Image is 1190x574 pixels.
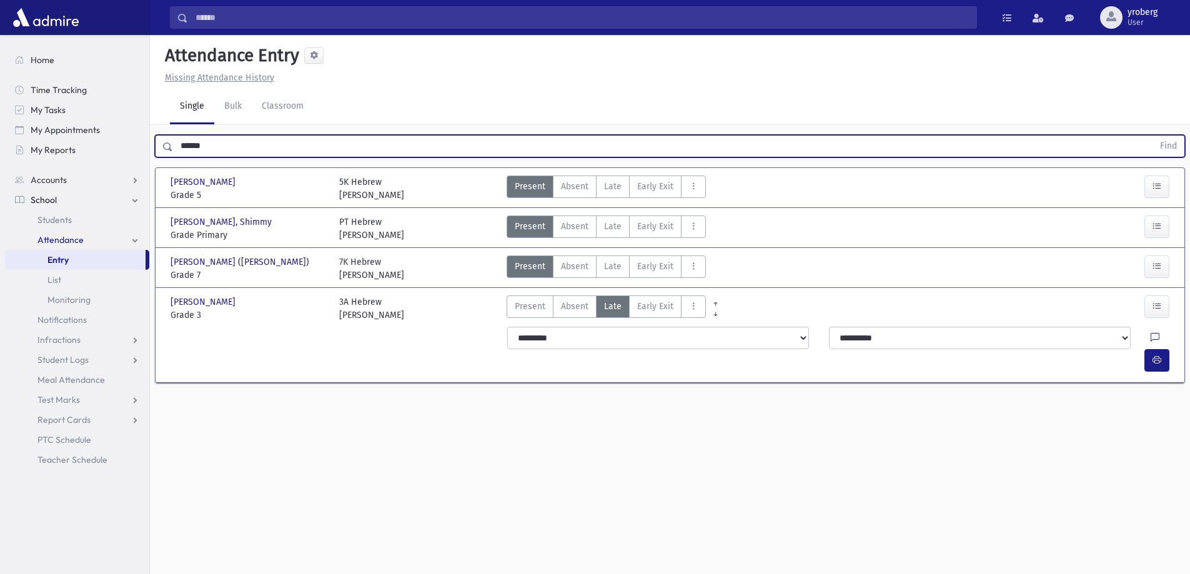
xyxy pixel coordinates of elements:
[561,260,588,273] span: Absent
[37,214,72,225] span: Students
[37,454,107,465] span: Teacher Schedule
[37,414,91,425] span: Report Cards
[5,290,149,310] a: Monitoring
[1153,136,1184,157] button: Find
[5,430,149,450] a: PTC Schedule
[339,255,404,282] div: 7K Hebrew [PERSON_NAME]
[171,229,327,242] span: Grade Primary
[5,210,149,230] a: Students
[5,410,149,430] a: Report Cards
[507,295,706,322] div: AttTypes
[637,300,673,313] span: Early Exit
[5,230,149,250] a: Attendance
[37,394,80,405] span: Test Marks
[37,334,81,345] span: Infractions
[252,89,314,124] a: Classroom
[160,72,274,83] a: Missing Attendance History
[31,54,54,66] span: Home
[31,124,100,136] span: My Appointments
[37,314,87,325] span: Notifications
[37,434,91,445] span: PTC Schedule
[5,50,149,70] a: Home
[47,254,69,265] span: Entry
[31,84,87,96] span: Time Tracking
[31,194,57,205] span: School
[171,176,238,189] span: [PERSON_NAME]
[604,180,622,193] span: Late
[171,295,238,309] span: [PERSON_NAME]
[604,300,622,313] span: Late
[171,269,327,282] span: Grade 7
[507,215,706,242] div: AttTypes
[5,140,149,160] a: My Reports
[5,390,149,410] a: Test Marks
[507,176,706,202] div: AttTypes
[507,255,706,282] div: AttTypes
[171,189,327,202] span: Grade 5
[47,294,91,305] span: Monitoring
[339,295,404,322] div: 3A Hebrew [PERSON_NAME]
[5,100,149,120] a: My Tasks
[31,144,76,156] span: My Reports
[5,190,149,210] a: School
[604,260,622,273] span: Late
[339,215,404,242] div: PT Hebrew [PERSON_NAME]
[561,300,588,313] span: Absent
[37,234,84,245] span: Attendance
[171,255,312,269] span: [PERSON_NAME] ([PERSON_NAME])
[515,300,545,313] span: Present
[5,370,149,390] a: Meal Attendance
[561,220,588,233] span: Absent
[1128,7,1158,17] span: yroberg
[170,89,214,124] a: Single
[637,220,673,233] span: Early Exit
[37,354,89,365] span: Student Logs
[5,310,149,330] a: Notifications
[339,176,404,202] div: 5K Hebrew [PERSON_NAME]
[10,5,82,30] img: AdmirePro
[637,180,673,193] span: Early Exit
[1128,17,1158,27] span: User
[47,274,61,285] span: List
[5,170,149,190] a: Accounts
[637,260,673,273] span: Early Exit
[214,89,252,124] a: Bulk
[31,104,66,116] span: My Tasks
[171,309,327,322] span: Grade 3
[515,220,545,233] span: Present
[188,6,976,29] input: Search
[5,250,146,270] a: Entry
[165,72,274,83] u: Missing Attendance History
[5,350,149,370] a: Student Logs
[160,45,299,66] h5: Attendance Entry
[5,450,149,470] a: Teacher Schedule
[604,220,622,233] span: Late
[37,374,105,385] span: Meal Attendance
[561,180,588,193] span: Absent
[515,260,545,273] span: Present
[5,330,149,350] a: Infractions
[31,174,67,186] span: Accounts
[5,120,149,140] a: My Appointments
[515,180,545,193] span: Present
[5,80,149,100] a: Time Tracking
[5,270,149,290] a: List
[171,215,274,229] span: [PERSON_NAME], Shimmy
